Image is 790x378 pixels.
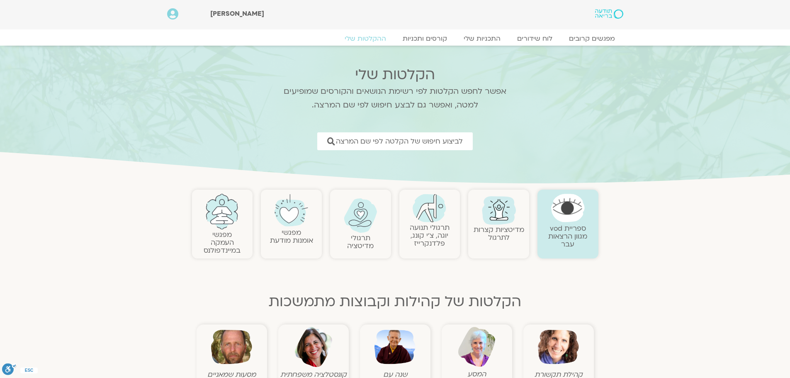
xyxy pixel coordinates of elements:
p: אפשר לחפש הקלטות לפי רשימת הנושאים והקורסים שמופיעים למטה, ואפשר גם לבצע חיפוש לפי שם המרצה. [273,85,518,112]
a: מפגשים קרובים [561,34,623,43]
a: מפגשיהעמקה במיינדפולנס [204,230,241,255]
a: ספריית vodמגוון הרצאות עבר [548,224,587,249]
a: תרגולימדיטציה [347,233,374,251]
a: תרגולי תנועהיוגה, צ׳י קונג, פלדנקרייז [410,223,450,248]
h2: הקלטות של קהילות וקבוצות מתמשכות [192,293,598,310]
a: לביצוע חיפוש של הקלטה לפי שם המרצה [317,132,473,150]
a: קורסים ותכניות [394,34,455,43]
a: מדיטציות קצרות לתרגול [474,225,524,242]
a: ההקלטות שלי [336,34,394,43]
h2: הקלטות שלי [273,66,518,83]
a: מפגשיאומנות מודעת [270,228,313,245]
a: לוח שידורים [509,34,561,43]
span: [PERSON_NAME] [210,9,264,18]
span: לביצוע חיפוש של הקלטה לפי שם המרצה [336,137,463,145]
nav: Menu [167,34,623,43]
a: התכניות שלי [455,34,509,43]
